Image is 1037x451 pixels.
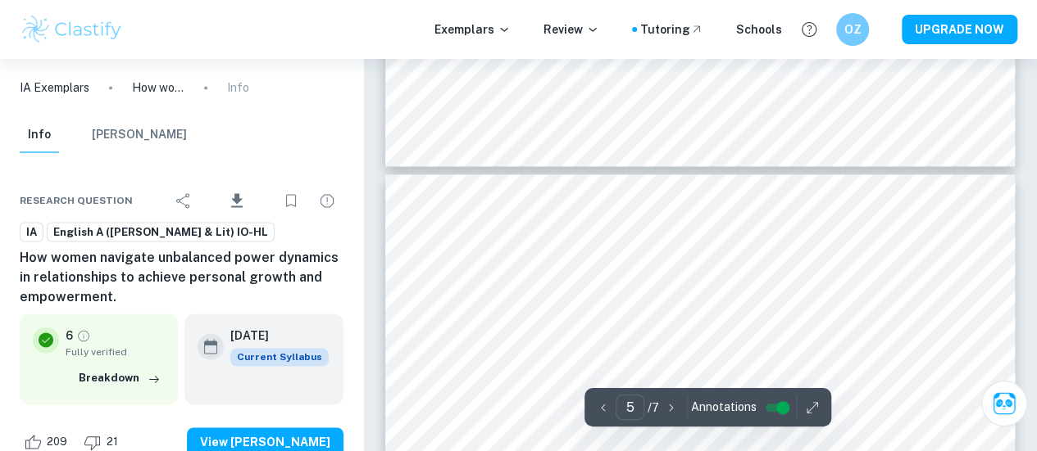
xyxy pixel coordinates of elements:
h6: How women navigate unbalanced power dynamics in relationships to achieve personal growth and empo... [20,248,343,307]
span: Annotations [691,399,757,416]
button: Info [20,117,59,153]
a: English A ([PERSON_NAME] & Lit) IO-HL [47,222,275,242]
span: Research question [20,193,133,208]
button: Breakdown [75,366,165,390]
span: 209 [38,434,76,450]
button: OZ [836,13,869,46]
p: / 7 [648,399,659,417]
a: IA [20,222,43,242]
p: How women navigate unbalanced power dynamics in relationships to achieve personal growth and empo... [132,79,184,97]
button: UPGRADE NOW [902,15,1017,44]
button: Ask Clai [981,381,1027,426]
div: Report issue [311,184,343,217]
div: Share [167,184,200,217]
div: Download [203,179,271,222]
div: This exemplar is based on the current syllabus. Feel free to refer to it for inspiration/ideas wh... [230,348,329,366]
a: IA Exemplars [20,79,89,97]
button: Help and Feedback [795,16,823,43]
button: [PERSON_NAME] [92,117,187,153]
span: Current Syllabus [230,348,329,366]
span: IA [20,224,43,241]
h6: [DATE] [230,327,316,345]
p: Exemplars [434,20,511,38]
div: Bookmark [275,184,307,217]
p: Review [544,20,599,38]
h6: OZ [844,20,862,38]
span: English A ([PERSON_NAME] & Lit) IO-HL [48,224,274,241]
a: Schools [736,20,782,38]
span: Fully verified [66,345,165,359]
p: Info [227,79,249,97]
span: 21 [98,434,127,450]
img: Clastify logo [20,13,124,46]
a: Tutoring [640,20,703,38]
p: 6 [66,327,73,345]
a: Grade fully verified [76,328,91,343]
